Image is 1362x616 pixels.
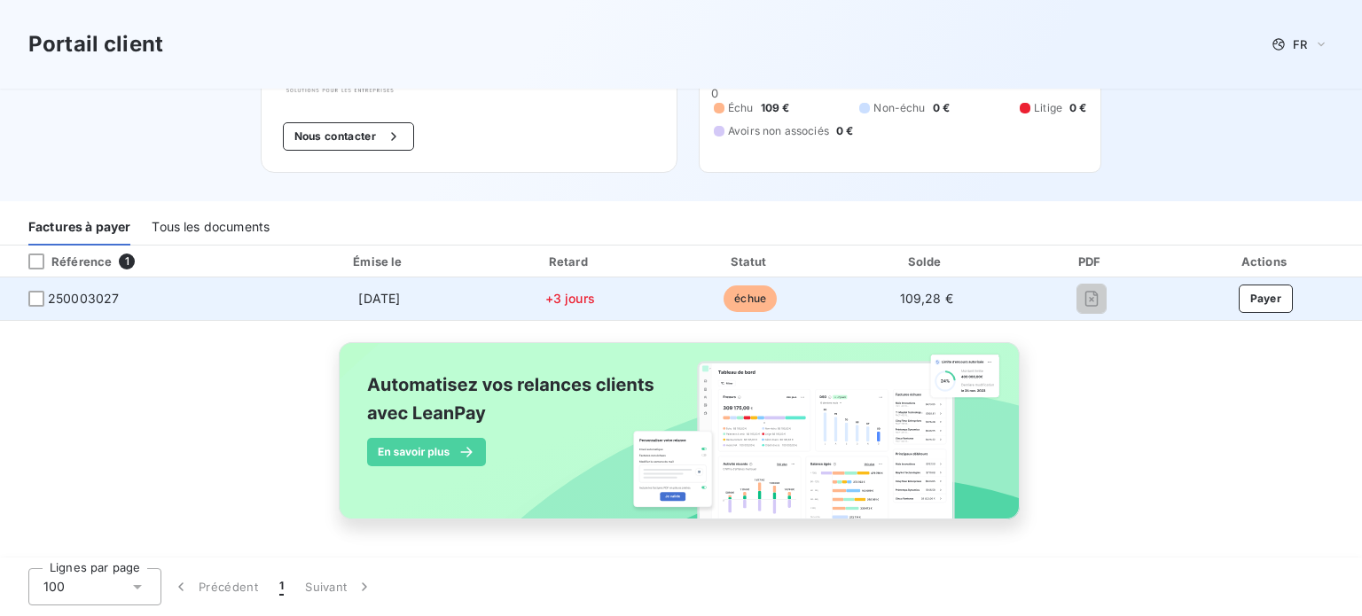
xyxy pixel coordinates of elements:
div: Retard [482,253,658,270]
span: 0 € [836,123,853,139]
span: [DATE] [358,291,400,306]
span: Échu [728,100,754,116]
div: Solde [843,253,1010,270]
button: Suivant [294,568,384,605]
div: PDF [1017,253,1166,270]
span: Non-échu [873,100,925,116]
span: 1 [119,253,135,269]
button: 1 [269,568,294,605]
img: banner [323,331,1039,550]
div: Actions [1173,253,1358,270]
span: échue [724,285,777,312]
span: Litige [1034,100,1062,116]
span: 0 [711,86,718,100]
div: Référence [14,253,112,269]
h3: Portail client [28,28,163,60]
span: 0 € [1069,100,1086,116]
span: 0 € [933,100,950,116]
div: Statut [665,253,836,270]
span: 109,28 € [900,291,953,306]
span: 100 [43,578,65,596]
span: 1 [279,578,284,596]
span: FR [1293,37,1307,51]
span: 109 € [761,100,790,116]
button: Payer [1239,285,1294,313]
button: Nous contacter [283,122,414,151]
button: Précédent [161,568,269,605]
div: Tous les documents [152,208,270,246]
div: Factures à payer [28,208,130,246]
span: 250003027 [48,290,119,308]
span: +3 jours [545,291,595,306]
div: Émise le [284,253,475,270]
span: Avoirs non associés [728,123,829,139]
